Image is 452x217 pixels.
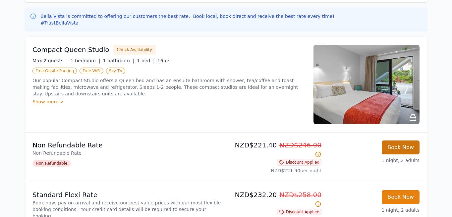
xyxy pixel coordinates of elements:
p: Non Refundable Rate [32,150,223,156]
span: Max 2 guests | [32,58,68,63]
p: 1 night, 2 adults [327,207,420,213]
span: Free WiFi [80,68,103,74]
p: NZD$221.40 per night [229,167,321,174]
span: 16m² [157,58,170,63]
span: Sky TV [106,68,126,74]
span: Discount Applied [277,159,321,166]
span: Non Refundable [32,160,71,167]
h3: Compact Queen Studio [32,45,109,54]
button: Book Now [382,140,420,154]
span: NZD$246.00 [279,141,321,149]
p: NZD$221.40 [229,140,321,159]
button: Book Now [382,190,420,204]
p: Our popular Compact Studio offers a Queen bed and has an ensuite bathroom with shower, tea/coffee... [32,77,306,97]
span: Discount Applied [277,209,321,215]
p: 1 night, 2 adults [327,157,420,164]
p: Non Refundable Rate [32,140,223,150]
span: 1 bedroom | [71,58,100,63]
span: 1 bathroom | [103,58,134,63]
span: NZD$258.00 [279,191,321,199]
p: Bella Vista is committed to offering our customers the best rate. Book local, book direct and rec... [40,13,336,26]
button: Check Availability [113,45,156,55]
span: Free Onsite Parking [32,68,77,74]
p: NZD$232.20 [229,190,321,209]
p: Standard Flexi Rate [32,190,223,199]
div: Show more > [32,98,306,105]
span: 1 bed | [137,58,154,63]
